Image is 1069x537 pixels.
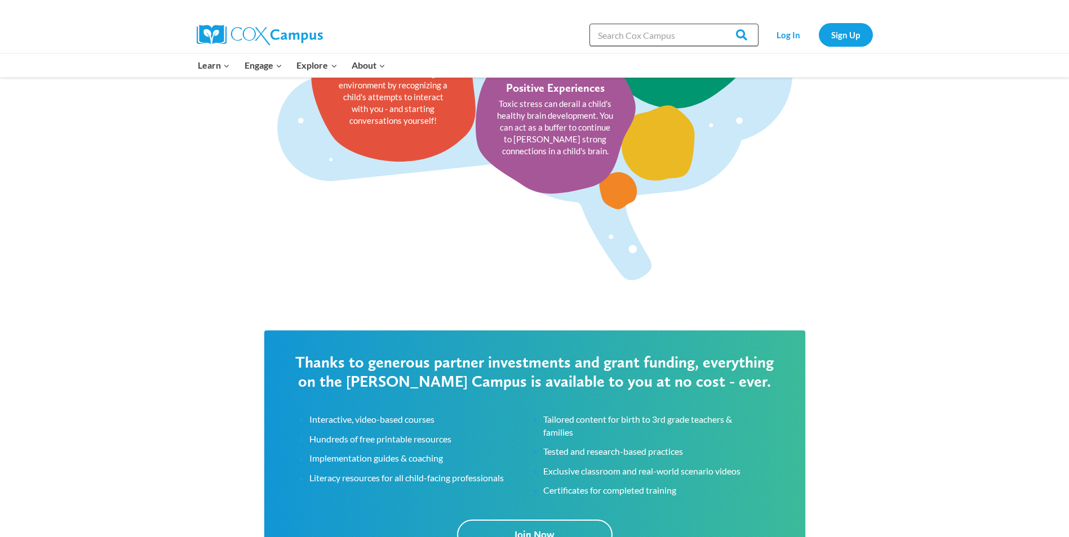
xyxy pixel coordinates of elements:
[309,413,526,426] li: Interactive, video-based courses
[819,23,873,46] a: Sign Up
[191,53,238,77] button: Child menu of Learn
[543,445,760,458] li: Tested and research-based practices
[309,472,526,484] li: Literacy resources for all child-facing professionals
[497,98,614,157] p: Toxic stress can derail a child's healthy brain development. You can act as a buffer to continue ...
[290,53,345,77] button: Child menu of Explore
[543,484,760,496] li: Certificates for completed training
[237,53,290,77] button: Child menu of Engage
[295,352,774,391] span: Thanks to generous partner investments and grant funding, everything on the [PERSON_NAME] Campus ...
[764,23,813,46] a: Log In
[543,465,760,477] li: Exclusive classroom and real-world scenario videos
[191,53,393,77] nav: Primary Navigation
[309,433,526,445] li: Hundreds of free printable resources
[309,452,526,464] li: Implementation guides & coaching
[344,53,393,77] button: Child menu of About
[543,413,760,438] li: Tailored content for birth to 3rd grade teachers & families
[506,81,605,95] div: Positive Experiences
[335,68,451,127] p: Create a brain-building environment by recognizing a child's attempts to interact with you - and ...
[589,24,758,46] input: Search Cox Campus
[197,25,323,45] img: Cox Campus
[764,23,873,46] nav: Secondary Navigation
